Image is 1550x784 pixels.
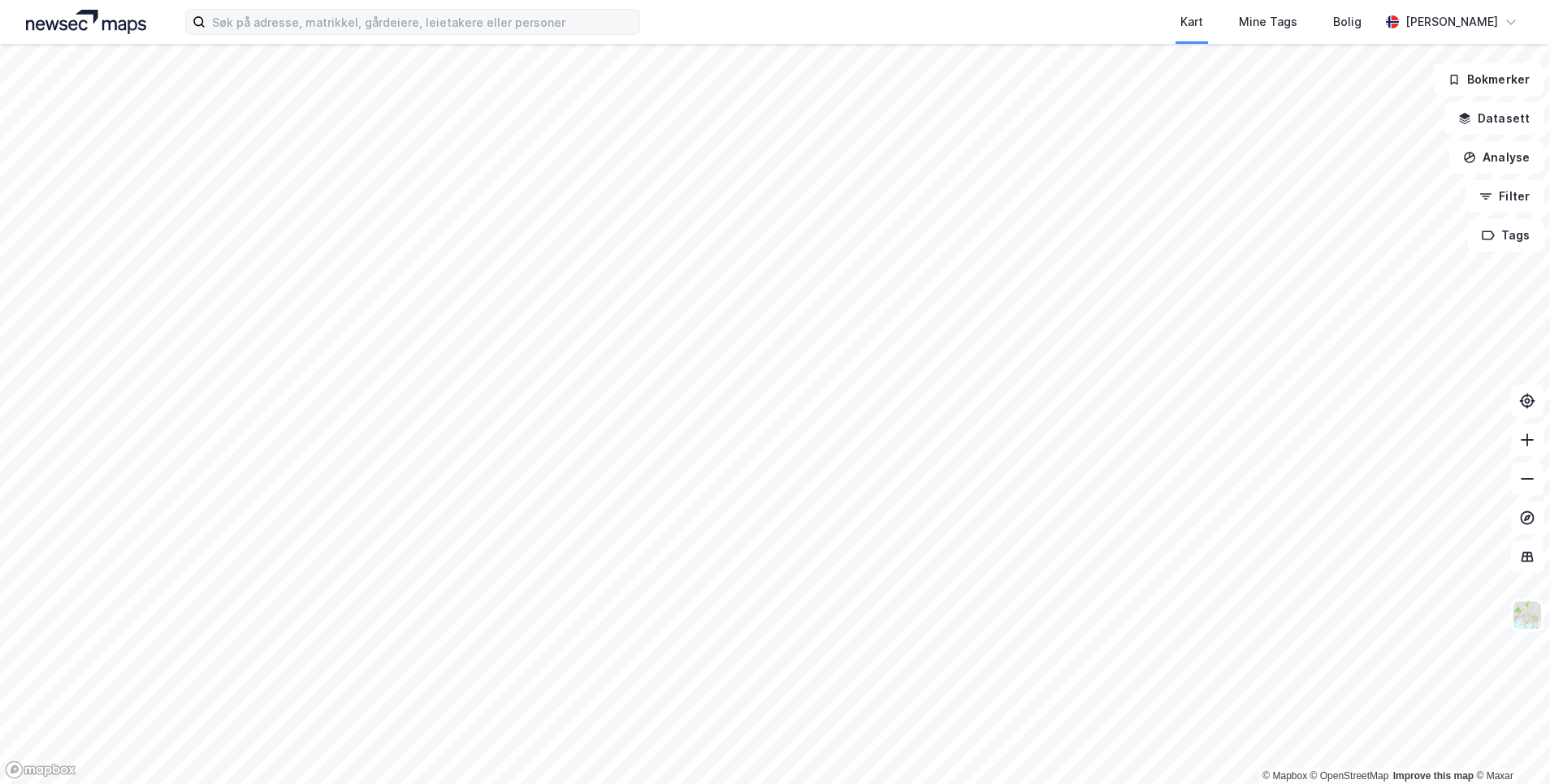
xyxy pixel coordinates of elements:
div: Kart [1180,12,1203,32]
button: Bokmerker [1434,63,1544,96]
img: Z [1512,600,1543,631]
div: [PERSON_NAME] [1405,12,1498,32]
div: Kontrollprogram for chat [1469,706,1550,784]
button: Tags [1468,219,1544,252]
a: Mapbox [1262,770,1307,782]
div: Mine Tags [1239,12,1297,32]
a: Improve this map [1393,770,1474,782]
button: Filter [1466,180,1544,213]
div: Bolig [1333,12,1362,32]
a: OpenStreetMap [1310,770,1389,782]
a: Mapbox homepage [5,760,76,779]
img: logo.a4113a55bc3d86da70a041830d287a7e.svg [26,10,146,34]
button: Analyse [1449,141,1544,174]
input: Søk på adresse, matrikkel, gårdeiere, leietakere eller personer [206,10,639,34]
iframe: Chat Widget [1469,706,1550,784]
button: Datasett [1444,102,1544,135]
